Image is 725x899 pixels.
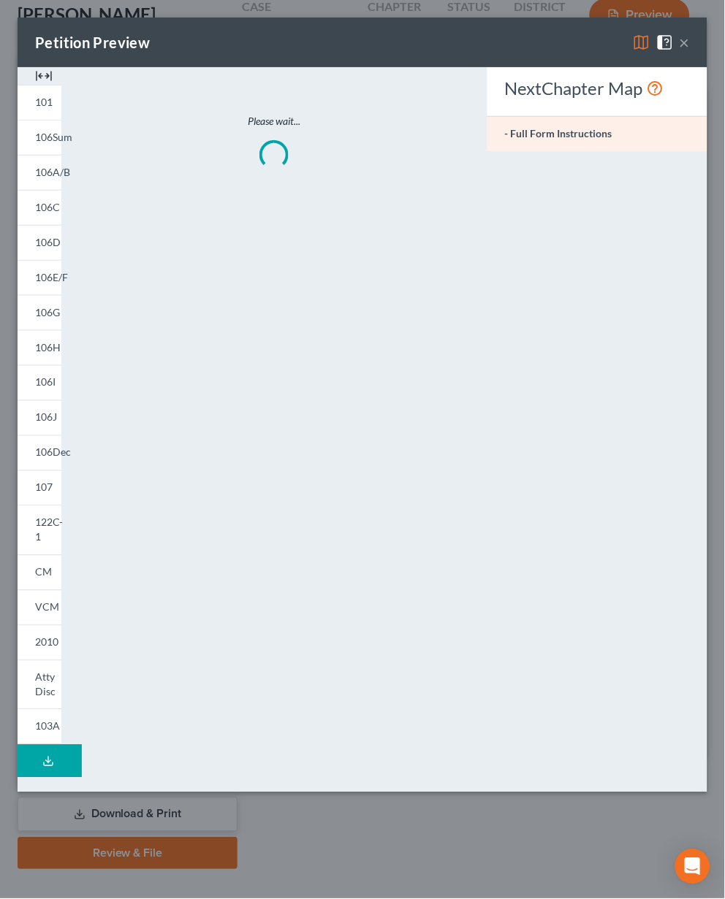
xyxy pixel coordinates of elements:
[633,34,650,51] img: map-eea8200ae884c6f1103ae1953ef3d486a96c86aabb227e865a55264e3737af1f.svg
[18,555,61,590] a: CM
[35,32,150,53] div: Petition Preview
[35,166,70,178] span: 106A/B
[18,660,61,710] a: Atty Disc
[35,566,52,578] span: CM
[18,260,61,295] a: 106E/F
[18,625,61,660] a: 2010
[18,365,61,400] a: 106I
[35,131,72,143] span: 106Sum
[18,295,61,330] a: 106G
[35,720,60,732] span: 103A
[18,330,61,365] a: 106H
[35,236,61,248] span: 106D
[680,34,690,51] button: ×
[18,400,61,435] a: 106J
[18,435,61,470] a: 106Dec
[123,114,425,129] p: Please wait...
[18,709,61,745] a: 103A
[35,671,56,698] span: Atty Disc
[505,77,690,100] div: NextChapter Map
[35,271,68,283] span: 106E/F
[35,481,53,494] span: 107
[35,306,60,318] span: 106G
[18,120,61,155] a: 106Sum
[18,190,61,225] a: 106C
[18,505,61,555] a: 122C-1
[35,411,57,424] span: 106J
[18,155,61,190] a: 106A/B
[656,34,674,51] img: help-close-5ba153eb36485ed6c1ea00a893f15db1cb9b99d6cae46e1a8edb6c62d00a1a76.svg
[18,590,61,625] a: VCM
[675,849,710,884] div: Open Intercom Messenger
[35,601,59,613] span: VCM
[35,341,61,353] span: 106H
[35,96,53,108] span: 101
[35,201,60,213] span: 106C
[35,636,58,649] span: 2010
[35,446,71,459] span: 106Dec
[35,516,63,543] span: 122C-1
[18,470,61,505] a: 107
[505,127,612,139] strong: - Full Form Instructions
[18,85,61,120] a: 101
[35,67,53,85] img: expand-e0f6d898513216a626fdd78e52531dac95497ffd26381d4c15ee2fc46db09dca.svg
[18,225,61,260] a: 106D
[35,376,56,389] span: 106I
